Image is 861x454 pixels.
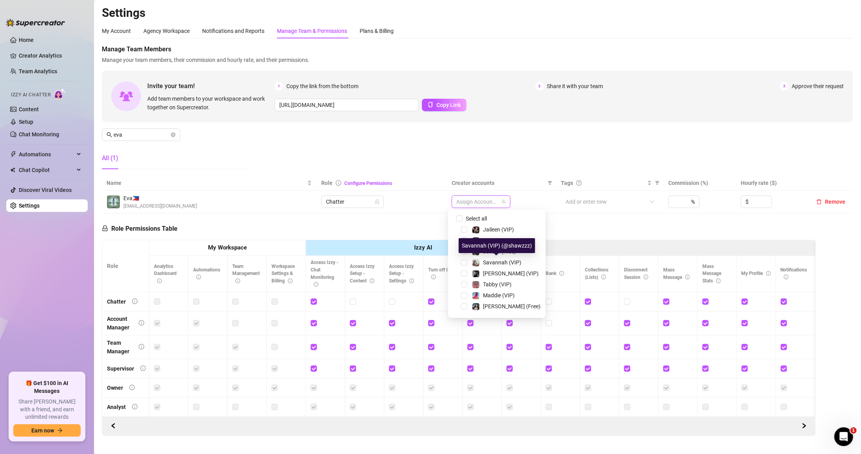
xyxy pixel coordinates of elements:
a: Home [19,37,34,43]
span: info-circle [644,275,648,279]
button: Copy Link [422,99,467,111]
input: Search members [114,130,169,139]
a: Chat Monitoring [19,131,59,137]
span: filter [655,181,660,185]
span: 🎁 Get $100 in AI Messages [13,380,81,395]
span: info-circle [196,275,201,279]
span: info-circle [139,320,144,326]
span: Approve their request [792,82,844,90]
span: info-circle [559,271,564,276]
span: info-circle [132,404,137,409]
span: info-circle [685,275,690,279]
span: Mass Message [663,267,690,280]
div: Chatter [107,297,126,306]
span: Access Izzy Setup - Content [350,264,374,284]
span: Automations [193,267,220,280]
span: [PERSON_NAME] (Free) [483,303,541,309]
span: [PERSON_NAME] (VIP) [483,270,539,277]
span: Invite your team! [147,81,275,91]
img: Maddie (Free) [472,303,479,310]
img: AI Chatter [54,88,66,99]
span: Name [107,179,306,187]
span: [EMAIL_ADDRESS][DOMAIN_NAME] [123,203,197,210]
span: Select tree node [461,281,467,288]
img: Eva [107,195,120,208]
img: MJaee (VIP) [472,237,479,244]
span: lock [375,199,380,204]
span: Select tree node [461,259,467,266]
span: info-circle [601,275,606,279]
span: info-circle [409,279,414,283]
span: filter [546,177,554,189]
a: Creator Analytics [19,49,81,62]
span: Copy the link from the bottom [286,82,358,90]
iframe: Intercom live chat [834,427,853,446]
span: Access Izzy Setup - Settings [389,264,414,284]
span: Select tree node [461,237,467,244]
span: copy [428,102,433,107]
span: info-circle [132,298,137,304]
img: Jaileen (VIP) [472,226,479,233]
span: thunderbolt [10,151,16,157]
th: Role [102,240,149,292]
span: Earn now [31,427,54,434]
span: MJaee (VIP) [483,237,513,244]
span: 3 [780,82,789,90]
span: info-circle [370,279,374,283]
span: Share it with your team [547,82,603,90]
span: My Profile [742,271,771,276]
span: arrow-right [57,428,63,433]
span: Creator accounts [452,179,544,187]
span: question-circle [576,180,582,186]
a: Settings [19,203,40,209]
span: Notifications [781,267,807,280]
button: Earn nowarrow-right [13,424,81,437]
span: Add team members to your workspace and work together on Supercreator. [147,94,271,112]
span: Tags [561,179,573,187]
span: Disconnect Session [624,267,648,280]
span: info-circle [140,365,146,371]
span: Workspace Settings & Billing [271,264,295,284]
span: info-circle [157,279,162,283]
img: Savannah (VIP) [472,259,479,266]
span: right [801,423,807,429]
span: Manage Team Members [102,45,853,54]
span: Collections (Lists) [585,267,608,280]
span: info-circle [288,279,293,283]
span: Chatter [326,196,379,208]
button: Scroll Backward [798,420,810,432]
strong: Izzy AI [414,244,432,251]
span: Manage your team members, their commission and hourly rate, and their permissions. [102,56,853,64]
button: close-circle [171,132,175,137]
div: Analyst [107,403,126,411]
h2: Settings [102,5,853,20]
span: Automations [19,148,74,161]
span: Team Management [232,264,260,284]
span: Maddie (VIP) [483,292,515,298]
div: All (1) [102,154,118,163]
img: logo-BBDzfeDw.svg [6,19,65,27]
span: left [110,423,116,429]
span: Mass Message Stats [702,264,721,284]
span: filter [653,177,661,189]
span: 2 [535,82,544,90]
a: Discover Viral Videos [19,187,72,193]
div: Account Manager [107,315,132,332]
span: team [501,199,506,204]
span: info-circle [431,275,436,279]
div: Plans & Billing [360,27,394,35]
span: Select all [463,214,490,223]
span: Tabby (VIP) [483,281,512,288]
div: Supervisor [107,364,134,373]
span: 1 [850,427,857,434]
span: Role [321,180,333,186]
a: Configure Permissions [344,181,392,186]
th: Name [102,175,317,191]
div: Team Manager [107,338,132,356]
div: Manage Team & Permissions [277,27,347,35]
img: Maddie (VIP) [472,292,479,299]
span: info-circle [314,282,318,287]
a: Team Analytics [19,68,57,74]
img: Chat Copilot [10,167,15,173]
